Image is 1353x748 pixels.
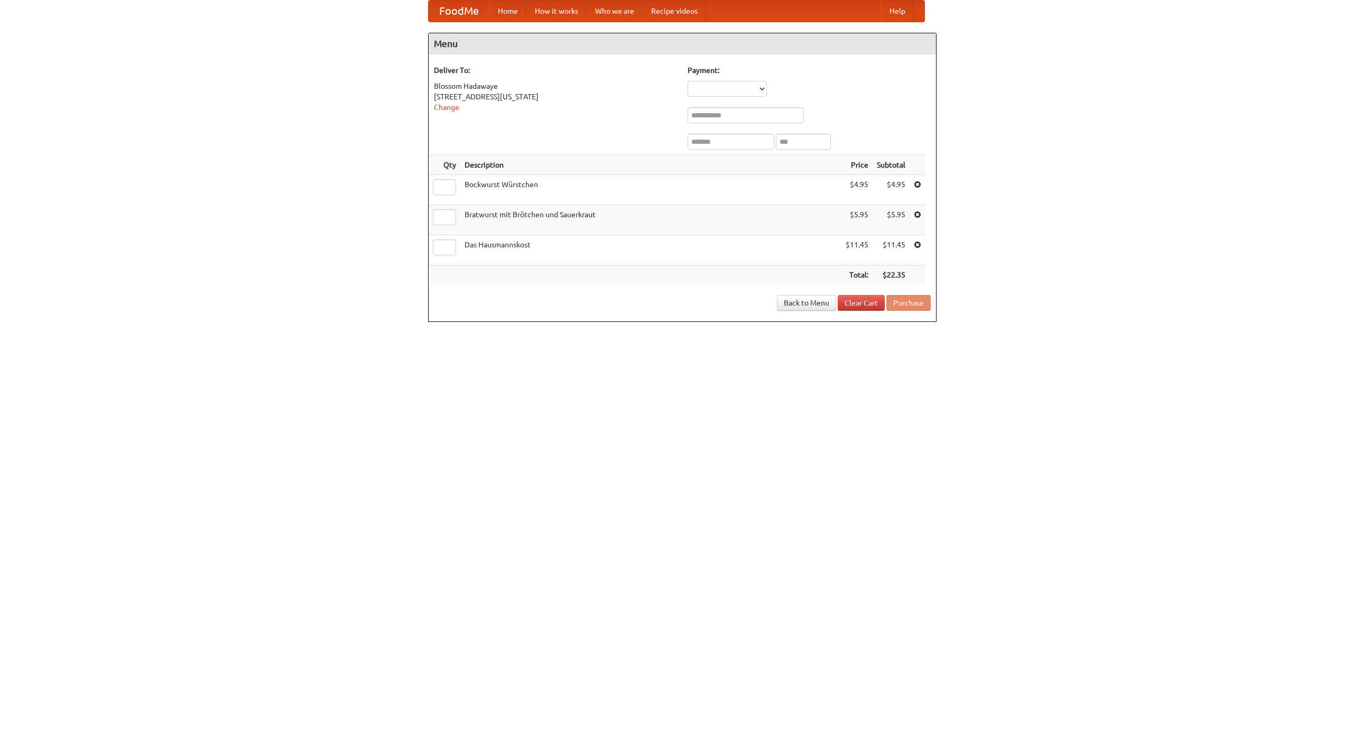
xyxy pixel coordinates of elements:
[460,175,841,205] td: Bockwurst Würstchen
[873,265,910,285] th: $22.35
[873,155,910,175] th: Subtotal
[460,155,841,175] th: Description
[886,295,931,311] button: Purchase
[881,1,914,22] a: Help
[841,235,873,265] td: $11.45
[526,1,587,22] a: How it works
[777,295,836,311] a: Back to Menu
[434,103,459,112] a: Change
[429,33,936,54] h4: Menu
[643,1,706,22] a: Recipe videos
[434,81,677,91] div: Blossom Hadawaye
[873,235,910,265] td: $11.45
[873,175,910,205] td: $4.95
[489,1,526,22] a: Home
[434,65,677,76] h5: Deliver To:
[429,1,489,22] a: FoodMe
[429,155,460,175] th: Qty
[841,175,873,205] td: $4.95
[841,265,873,285] th: Total:
[460,235,841,265] td: Das Hausmannskost
[688,65,931,76] h5: Payment:
[460,205,841,235] td: Bratwurst mit Brötchen und Sauerkraut
[434,91,677,102] div: [STREET_ADDRESS][US_STATE]
[873,205,910,235] td: $5.95
[838,295,885,311] a: Clear Cart
[841,205,873,235] td: $5.95
[841,155,873,175] th: Price
[587,1,643,22] a: Who we are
